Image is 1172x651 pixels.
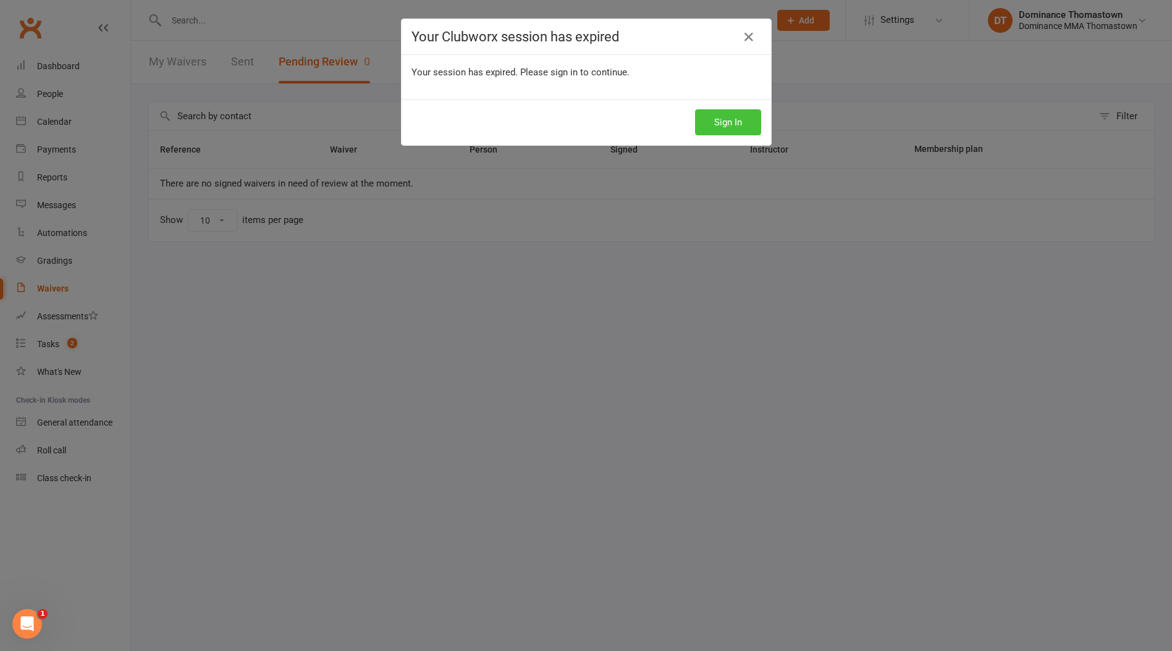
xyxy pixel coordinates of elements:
[411,29,761,44] h4: Your Clubworx session has expired
[695,109,761,135] button: Sign In
[38,609,48,619] span: 1
[12,609,42,639] iframe: Intercom live chat
[411,67,630,78] span: Your session has expired. Please sign in to continue.
[739,27,759,47] a: Close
